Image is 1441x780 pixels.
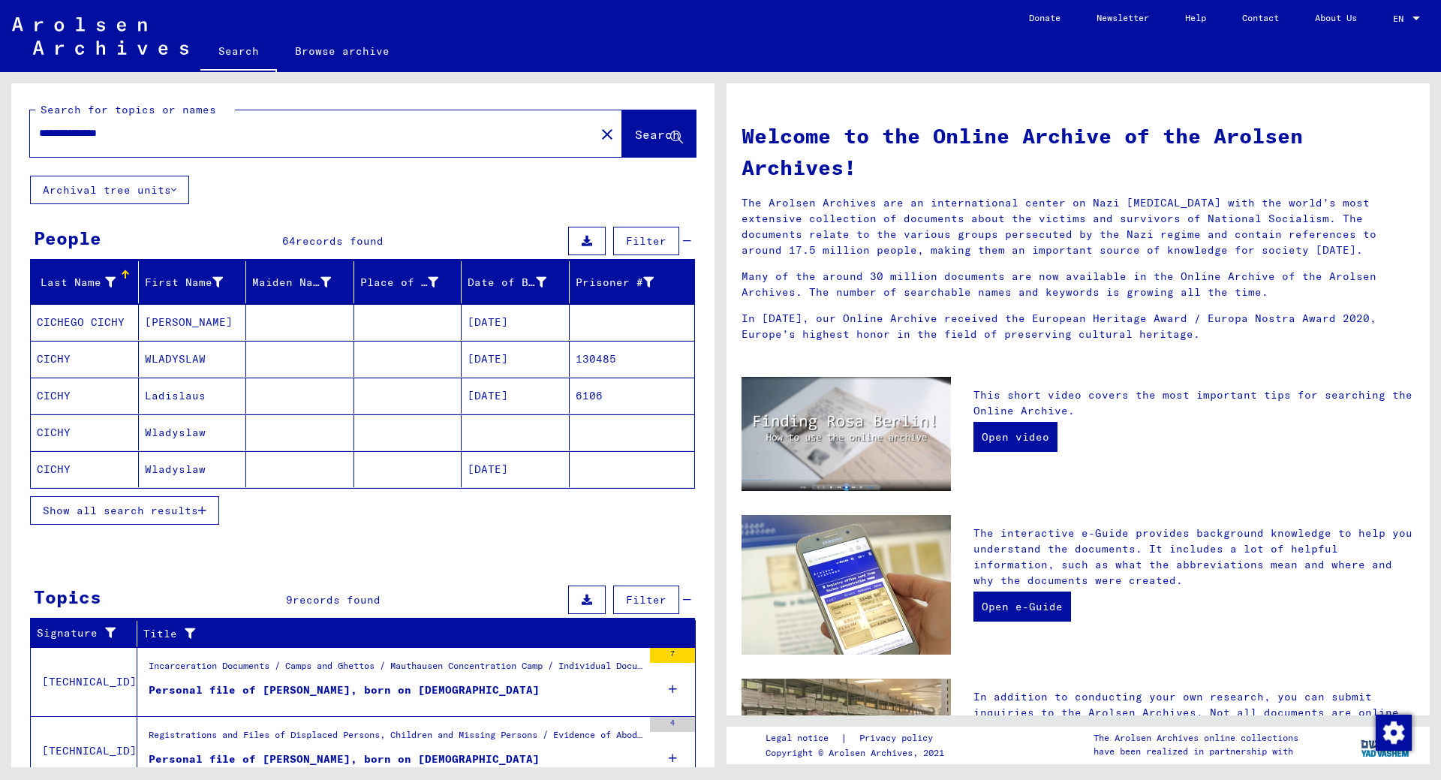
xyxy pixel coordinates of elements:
[282,234,296,248] span: 64
[31,341,139,377] mat-cell: CICHY
[1094,745,1298,758] p: have been realized in partnership with
[1094,731,1298,745] p: The Arolsen Archives online collections
[37,275,116,291] div: Last Name
[973,387,1415,419] p: This short video covers the most important tips for searching the Online Archive.
[43,504,198,517] span: Show all search results
[354,261,462,303] mat-header-cell: Place of Birth
[252,275,331,291] div: Maiden Name
[30,176,189,204] button: Archival tree units
[570,341,695,377] mat-cell: 130485
[293,593,381,607] span: records found
[973,526,1415,589] p: The interactive e-Guide provides background knowledge to help you understand the documents. It in...
[973,689,1415,752] p: In addition to conducting your own research, you can submit inquiries to the Arolsen Archives. No...
[139,451,247,487] mat-cell: Wladyslaw
[31,647,137,716] td: [TECHNICAL_ID]
[592,119,622,149] button: Clear
[149,682,540,698] div: Personal file of [PERSON_NAME], born on [DEMOGRAPHIC_DATA]
[742,377,951,491] img: video.jpg
[143,622,677,646] div: Title
[742,269,1415,300] p: Many of the around 30 million documents are now available in the Online Archive of the Arolsen Ar...
[252,270,353,294] div: Maiden Name
[973,422,1057,452] a: Open video
[468,270,569,294] div: Date of Birth
[650,717,695,732] div: 4
[1358,726,1414,763] img: yv_logo.png
[766,730,951,746] div: |
[576,270,677,294] div: Prisoner #
[598,125,616,143] mat-icon: close
[31,414,139,450] mat-cell: CICHY
[613,586,679,614] button: Filter
[635,127,680,142] span: Search
[766,746,951,760] p: Copyright © Arolsen Archives, 2021
[462,378,570,414] mat-cell: [DATE]
[360,275,439,291] div: Place of Birth
[650,648,695,663] div: 7
[145,270,246,294] div: First Name
[139,378,247,414] mat-cell: Ladislaus
[149,751,540,767] div: Personal file of [PERSON_NAME], born on [DEMOGRAPHIC_DATA]
[149,659,642,680] div: Incarceration Documents / Camps and Ghettos / Mauthausen Concentration Camp / Individual Document...
[626,593,666,607] span: Filter
[847,730,951,746] a: Privacy policy
[462,261,570,303] mat-header-cell: Date of Birth
[31,304,139,340] mat-cell: CICHEGO CICHY
[139,261,247,303] mat-header-cell: First Name
[742,195,1415,258] p: The Arolsen Archives are an international center on Nazi [MEDICAL_DATA] with the world’s most ext...
[31,378,139,414] mat-cell: CICHY
[37,270,138,294] div: Last Name
[139,341,247,377] mat-cell: WLADYSLAW
[973,592,1071,622] a: Open e-Guide
[37,622,137,646] div: Signature
[1393,13,1403,24] mat-select-trigger: EN
[766,730,841,746] a: Legal notice
[468,275,546,291] div: Date of Birth
[570,261,695,303] mat-header-cell: Prisoner #
[37,625,118,641] div: Signature
[41,103,216,116] mat-label: Search for topics or names
[613,227,679,255] button: Filter
[462,451,570,487] mat-cell: [DATE]
[34,224,101,251] div: People
[286,593,293,607] span: 9
[31,451,139,487] mat-cell: CICHY
[462,341,570,377] mat-cell: [DATE]
[277,33,408,69] a: Browse archive
[622,110,696,157] button: Search
[145,275,224,291] div: First Name
[570,378,695,414] mat-cell: 6106
[143,626,658,642] div: Title
[31,261,139,303] mat-header-cell: Last Name
[149,728,642,749] div: Registrations and Files of Displaced Persons, Children and Missing Persons / Evidence of Abode an...
[139,304,247,340] mat-cell: [PERSON_NAME]
[246,261,354,303] mat-header-cell: Maiden Name
[742,120,1415,183] h1: Welcome to the Online Archive of the Arolsen Archives!
[139,414,247,450] mat-cell: Wladyslaw
[30,496,219,525] button: Show all search results
[742,515,951,655] img: eguide.jpg
[462,304,570,340] mat-cell: [DATE]
[34,583,101,610] div: Topics
[576,275,654,291] div: Prisoner #
[742,311,1415,342] p: In [DATE], our Online Archive received the European Heritage Award / Europa Nostra Award 2020, Eu...
[626,234,666,248] span: Filter
[296,234,384,248] span: records found
[360,270,462,294] div: Place of Birth
[1376,715,1412,751] img: Zustimmung ändern
[200,33,277,72] a: Search
[12,17,188,55] img: Arolsen_neg.svg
